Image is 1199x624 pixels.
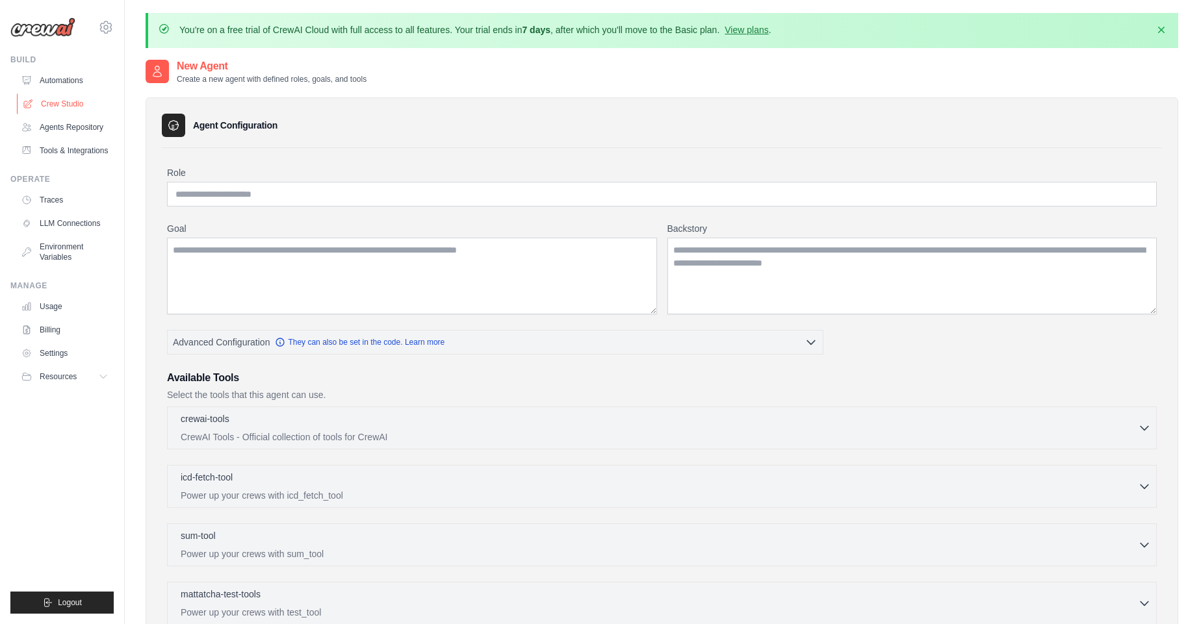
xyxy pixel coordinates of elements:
[58,597,82,608] span: Logout
[173,336,270,349] span: Advanced Configuration
[173,471,1151,502] button: icd-fetch-tool Power up your crews with icd_fetch_tool
[16,213,114,234] a: LLM Connections
[181,529,216,542] p: sum-tool
[181,471,233,484] p: icd-fetch-tool
[16,190,114,210] a: Traces
[10,281,114,291] div: Manage
[167,370,1157,386] h3: Available Tools
[177,74,367,84] p: Create a new agent with defined roles, goals, and tools
[181,431,1138,443] p: CrewAI Tools - Official collection of tools for CrewAI
[177,58,367,74] h2: New Agent
[179,23,771,36] p: You're on a free trial of CrewAI Cloud with full access to all features. Your trial ends in , aft...
[181,588,261,601] p: mattatcha-test-tools
[16,366,114,387] button: Resources
[16,70,114,91] a: Automations
[16,343,114,364] a: Settings
[275,337,445,347] a: They can also be set in the code. Learn more
[10,18,75,37] img: Logo
[725,25,768,35] a: View plans
[522,25,550,35] strong: 7 days
[667,222,1157,235] label: Backstory
[10,55,114,65] div: Build
[10,592,114,614] button: Logout
[181,412,229,425] p: crewai-tools
[40,371,77,382] span: Resources
[167,166,1157,179] label: Role
[181,606,1138,619] p: Power up your crews with test_tool
[173,412,1151,443] button: crewai-tools CrewAI Tools - Official collection of tools for CrewAI
[10,174,114,184] div: Operate
[173,588,1151,619] button: mattatcha-test-tools Power up your crews with test_tool
[16,296,114,317] a: Usage
[16,236,114,268] a: Environment Variables
[181,489,1138,502] p: Power up your crews with icd_fetch_tool
[16,117,114,138] a: Agents Repository
[168,331,823,354] button: Advanced Configuration They can also be set in the code. Learn more
[17,94,115,114] a: Crew Studio
[193,119,277,132] h3: Agent Configuration
[16,140,114,161] a: Tools & Integrations
[173,529,1151,560] button: sum-tool Power up your crews with sum_tool
[167,222,657,235] label: Goal
[167,388,1157,401] p: Select the tools that this agent can use.
[16,319,114,340] a: Billing
[181,547,1138,560] p: Power up your crews with sum_tool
